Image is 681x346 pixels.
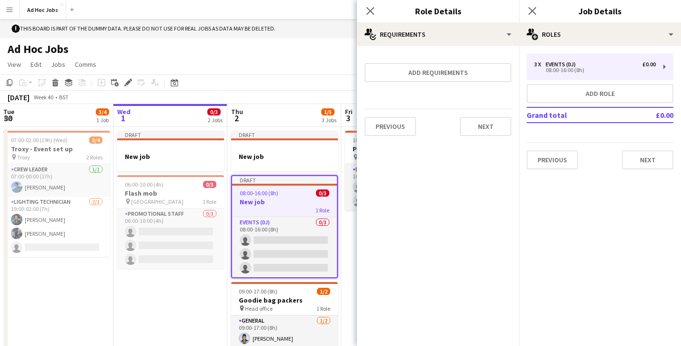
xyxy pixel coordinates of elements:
span: 0/3 [203,181,216,188]
app-card-role: Crew Leader1/107:00-00:00 (17h)[PERSON_NAME] [3,164,110,197]
span: Thu [231,107,243,116]
div: Draft [232,176,337,184]
app-card-role: Events (DJ)0/308:00-16:00 (8h) [232,217,337,277]
button: Add role [527,84,673,103]
span: Edit [30,60,41,69]
app-job-card: DraftNew job [117,131,224,171]
span: [GEOGRAPHIC_DATA] [131,198,183,205]
div: 08:00-16:00 (8h) [534,68,656,73]
app-card-role: Promotional Staff0/306:00-10:00 (4h) [117,209,224,269]
div: 2 Jobs [208,116,223,124]
span: 2 [230,113,243,124]
button: Ad Hoc Jobs [20,0,66,19]
app-job-card: 06:00-10:00 (4h)0/3Flash mob [GEOGRAPHIC_DATA]1 RolePromotional Staff0/306:00-10:00 (4h) [117,175,224,269]
button: Next [460,117,511,136]
app-job-card: 07:00-02:00 (19h) (Wed)3/4Troxy - Event set up Troxy2 RolesCrew Leader1/107:00-00:00 (17h)[PERSON... [3,131,110,257]
span: 1/2 [317,288,330,295]
td: Grand total [527,107,628,123]
a: Jobs [47,58,69,71]
div: BST [59,94,69,101]
button: Previous [365,117,416,136]
app-job-card: 10:00-17:00 (7h)0/2Product Demonstration PC World [GEOGRAPHIC_DATA]1 RoleDemo crew0/210:00-17:00 ... [345,131,452,210]
span: 1 Role [315,207,329,214]
span: Head office [245,305,273,312]
span: 10:00-17:00 (7h) [353,136,391,144]
a: Edit [27,58,45,71]
td: £0.00 [628,107,673,123]
div: £0.00 [642,61,656,68]
div: Roles [519,23,681,46]
span: 1 Role [316,305,330,312]
span: 3 [344,113,353,124]
span: Tue [3,107,14,116]
h3: New job [231,152,338,161]
span: 0/3 [316,189,329,197]
span: 1/5 [321,108,335,115]
h3: New job [232,198,337,206]
span: 1 Role [203,198,216,205]
div: Events (DJ) [546,61,579,68]
div: 3 Jobs [322,116,336,124]
h3: Troxy - Event set up [3,145,110,153]
span: 0/3 [207,108,221,115]
span: 07:00-02:00 (19h) (Wed) [11,136,68,144]
span: ! [11,24,20,33]
a: View [4,58,25,71]
span: View [8,60,21,69]
span: 1 [116,113,131,124]
span: 3/4 [96,108,109,115]
div: 1 Job [96,116,109,124]
button: Next [622,150,673,169]
div: [DATE] [8,93,30,102]
span: Jobs [51,60,65,69]
div: Draft [231,131,338,138]
div: Draft [117,131,224,138]
app-job-card: Draft08:00-16:00 (8h)0/3New job1 RoleEvents (DJ)0/308:00-16:00 (8h) [231,175,338,278]
span: Fri [345,107,353,116]
h3: Product Demonstration [345,145,452,153]
span: 06:00-10:00 (4h) [125,181,163,188]
span: Week 40 [31,94,55,101]
span: 08:00-16:00 (8h) [240,189,278,197]
span: Comms [75,60,96,69]
app-card-role: Lighting technician2/319:00-02:00 (7h)[PERSON_NAME][PERSON_NAME] [3,197,110,257]
span: 3/4 [89,136,102,144]
span: 09:00-17:00 (8h) [239,288,277,295]
span: 30 [2,113,14,124]
button: Previous [527,150,578,169]
h3: Role Details [357,5,519,17]
h3: Goodie bag packers [231,296,338,304]
app-card-role: Demo crew0/210:00-17:00 (7h) [345,164,452,210]
h1: Ad Hoc Jobs [8,42,69,56]
div: Requirements [357,23,519,46]
span: Troxy [17,154,30,161]
span: Wed [117,107,131,116]
div: 3 x [534,61,546,68]
app-job-card: DraftNew job [231,131,338,171]
button: Add requirements [365,63,511,82]
h3: Flash mob [117,189,224,198]
h3: New job [117,152,224,161]
span: 2 Roles [86,154,102,161]
h3: Job Details [519,5,681,17]
a: Comms [71,58,100,71]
